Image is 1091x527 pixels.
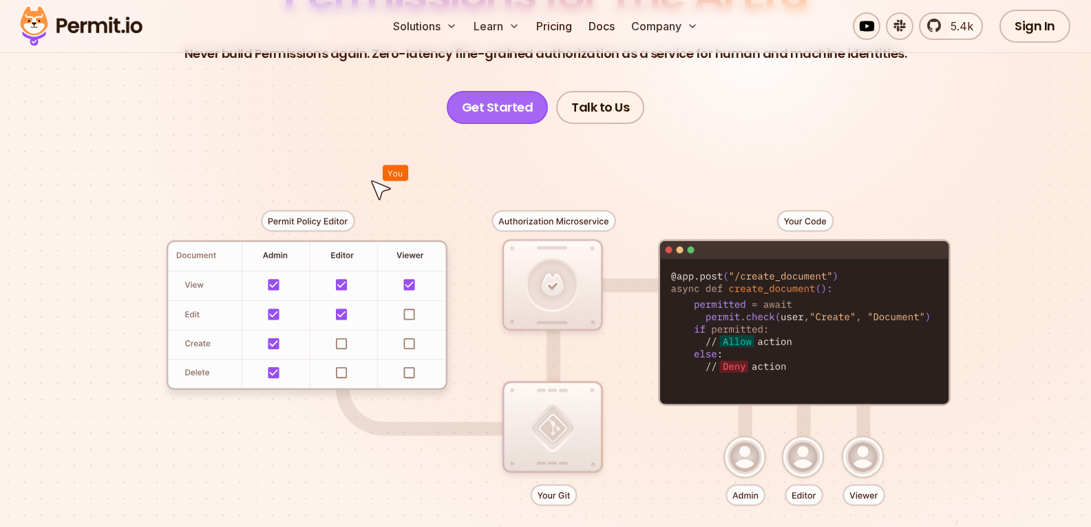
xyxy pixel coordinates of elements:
a: Pricing [531,12,578,40]
span: 5.4k [942,18,973,34]
a: Talk to Us [556,91,644,124]
p: Never build Permissions again. Zero-latency fine-grained authorization as a service for human and... [184,44,907,63]
a: 5.4k [919,12,983,40]
button: Company [626,12,703,40]
button: Learn [468,12,525,40]
img: Permit logo [14,3,149,50]
a: Sign In [999,10,1070,43]
a: Get Started [447,91,549,124]
a: Docs [583,12,620,40]
button: Solutions [388,12,463,40]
